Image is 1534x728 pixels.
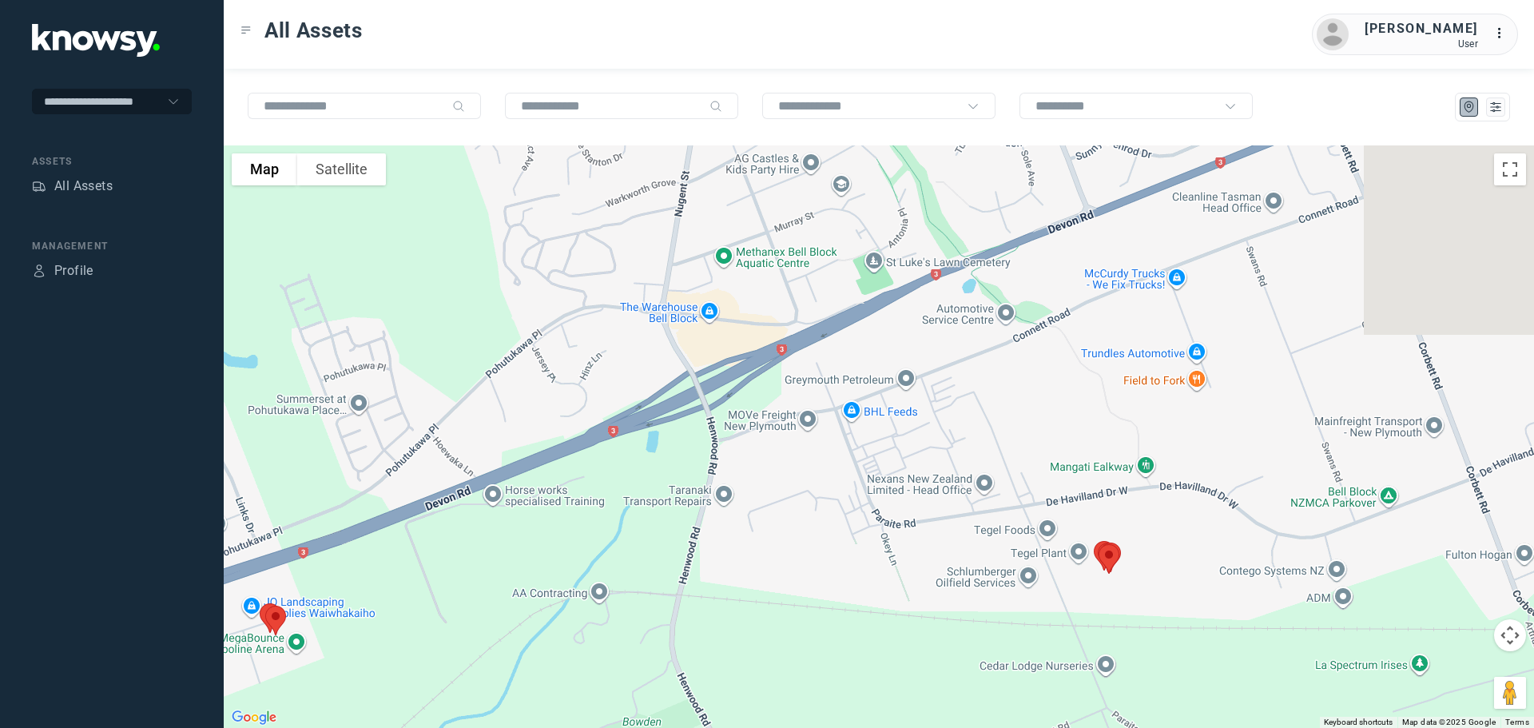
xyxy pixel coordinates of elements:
div: : [1494,24,1513,46]
div: Profile [32,264,46,278]
button: Toggle fullscreen view [1494,153,1526,185]
button: Show satellite imagery [297,153,386,185]
button: Show street map [232,153,297,185]
div: Search [452,100,465,113]
div: Search [709,100,722,113]
tspan: ... [1495,27,1511,39]
button: Map camera controls [1494,619,1526,651]
div: Toggle Menu [240,25,252,36]
button: Keyboard shortcuts [1324,717,1393,728]
div: Profile [54,261,93,280]
div: All Assets [54,177,113,196]
a: ProfileProfile [32,261,93,280]
div: [PERSON_NAME] [1365,19,1478,38]
div: : [1494,24,1513,43]
a: Open this area in Google Maps (opens a new window) [228,707,280,728]
button: Drag Pegman onto the map to open Street View [1494,677,1526,709]
span: Map data ©2025 Google [1402,718,1496,726]
img: Google [228,707,280,728]
div: Assets [32,154,192,169]
a: AssetsAll Assets [32,177,113,196]
div: List [1488,100,1503,114]
div: Map [1462,100,1476,114]
img: Application Logo [32,24,160,57]
div: Assets [32,179,46,193]
div: User [1365,38,1478,50]
span: All Assets [264,16,363,45]
div: Management [32,239,192,253]
a: Terms (opens in new tab) [1505,718,1529,726]
img: avatar.png [1317,18,1349,50]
